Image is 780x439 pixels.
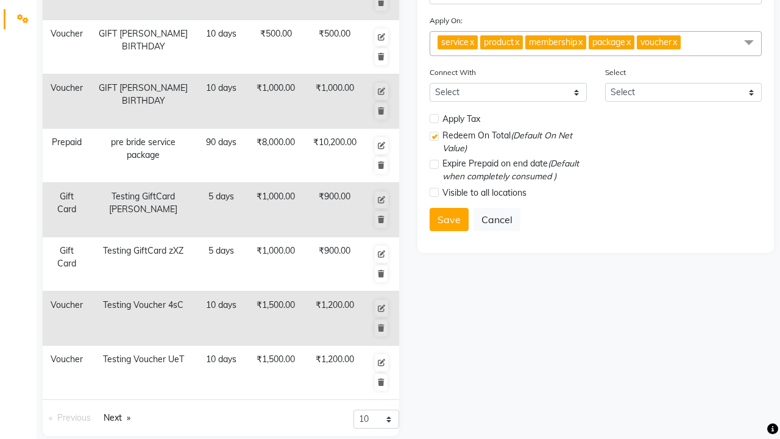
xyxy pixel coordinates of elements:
td: Testing GiftCard zXZ [91,237,196,291]
td: ₹1,000.00 [246,237,306,291]
td: ₹900.00 [306,183,364,237]
td: ₹1,200.00 [306,346,364,400]
td: 10 days [196,20,246,74]
span: voucher [640,37,672,48]
a: x [469,37,474,48]
button: Cancel [473,208,520,231]
td: pre bride service package [91,129,196,183]
td: Voucher [43,74,91,129]
td: 5 days [196,183,246,237]
span: package [592,37,625,48]
td: Testing Voucher UeT [91,346,196,400]
td: Testing GiftCard [PERSON_NAME] [91,183,196,237]
label: Select [605,67,626,78]
td: ₹1,200.00 [306,291,364,346]
td: Gift Card [43,237,91,291]
td: Voucher [43,346,91,400]
td: ₹1,000.00 [246,183,306,237]
td: 90 days [196,129,246,183]
span: Redeem On Total [442,129,587,155]
span: Previous [57,412,91,423]
td: Testing Voucher 4sC [91,291,196,346]
td: ₹8,000.00 [246,129,306,183]
td: ₹1,500.00 [246,291,306,346]
td: Gift Card [43,183,91,237]
td: Prepaid [43,129,91,183]
span: product [484,37,514,48]
span: Apply Tax [442,113,480,126]
span: Visible to all locations [442,187,526,199]
button: Save [430,208,469,231]
a: x [514,37,519,48]
label: Connect With [430,67,476,78]
span: service [441,37,469,48]
td: 5 days [196,237,246,291]
td: Voucher [43,20,91,74]
span: membership [529,37,577,48]
a: x [577,37,583,48]
a: x [672,37,677,48]
td: ₹500.00 [306,20,364,74]
nav: Pagination [43,410,212,426]
a: Next [97,410,136,426]
td: ₹1,000.00 [246,74,306,129]
span: Expire Prepaid on end date [442,157,587,183]
td: 10 days [196,346,246,400]
label: Apply On: [430,15,463,26]
td: ₹1,000.00 [306,74,364,129]
td: GIFT [PERSON_NAME] BIRTHDAY [91,20,196,74]
td: 10 days [196,74,246,129]
td: ₹1,500.00 [246,346,306,400]
td: Voucher [43,291,91,346]
td: 10 days [196,291,246,346]
a: x [625,37,631,48]
td: ₹900.00 [306,237,364,291]
td: ₹500.00 [246,20,306,74]
td: GIFT [PERSON_NAME] BIRTHDAY [91,74,196,129]
td: ₹10,200.00 [306,129,364,183]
